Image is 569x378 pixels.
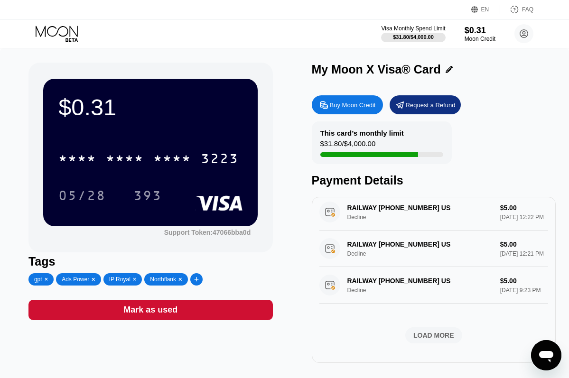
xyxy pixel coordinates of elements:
[28,300,273,320] div: Mark as used
[522,6,533,13] div: FAQ
[34,276,42,283] div: gpt
[51,184,113,207] div: 05/28
[393,34,434,40] div: $31.80 / $4,000.00
[150,276,176,283] div: Northflank
[28,255,273,268] div: Tags
[330,101,376,109] div: Buy Moon Credit
[164,229,251,236] div: Support Token:47066bba0d
[312,95,383,114] div: Buy Moon Credit
[58,189,106,204] div: 05/28
[133,189,162,204] div: 393
[319,327,549,343] div: LOAD MORE
[465,26,495,36] div: $0.31
[58,94,243,120] div: $0.31
[201,152,239,167] div: 3223
[164,229,251,236] div: Support Token: 47066bba0d
[320,139,376,152] div: $31.80 / $4,000.00
[312,63,441,76] div: My Moon X Visa® Card
[471,5,500,14] div: EN
[481,6,489,13] div: EN
[312,174,556,187] div: Payment Details
[126,184,169,207] div: 393
[320,129,404,137] div: This card’s monthly limit
[465,26,495,42] div: $0.31Moon Credit
[500,5,533,14] div: FAQ
[381,25,445,42] div: Visa Monthly Spend Limit$31.80/$4,000.00
[109,276,131,283] div: IP Royal
[465,36,495,42] div: Moon Credit
[123,304,177,315] div: Mark as used
[62,276,89,283] div: Ads Power
[531,340,561,370] iframe: Кнопка запуска окна обмена сообщениями
[381,25,445,32] div: Visa Monthly Spend Limit
[413,331,454,340] div: LOAD MORE
[390,95,461,114] div: Request a Refund
[406,101,456,109] div: Request a Refund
